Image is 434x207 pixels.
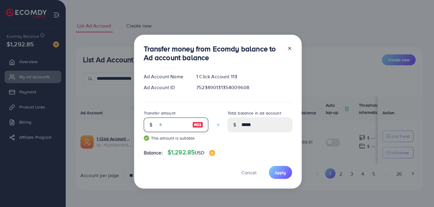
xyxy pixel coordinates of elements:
img: image [209,150,215,156]
button: Apply [269,166,292,179]
label: Transfer amount [144,110,175,116]
span: Cancel [241,169,256,176]
div: 1 Click Account 113 [191,73,297,80]
div: Ad Account ID [139,84,192,91]
div: Ad Account Name [139,73,192,80]
label: Total balance in ad account [228,110,281,116]
img: guide [144,135,149,141]
img: image [192,121,203,128]
div: 7523490131354009608 [191,84,297,91]
h3: Transfer money from Ecomdy balance to Ad account balance [144,44,282,62]
small: This amount is suitable [144,135,208,141]
button: Cancel [234,166,264,179]
span: Balance: [144,149,163,156]
span: Apply [275,170,286,176]
span: USD [195,149,204,156]
h4: $1,292.85 [168,149,215,156]
iframe: Chat [408,180,429,202]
